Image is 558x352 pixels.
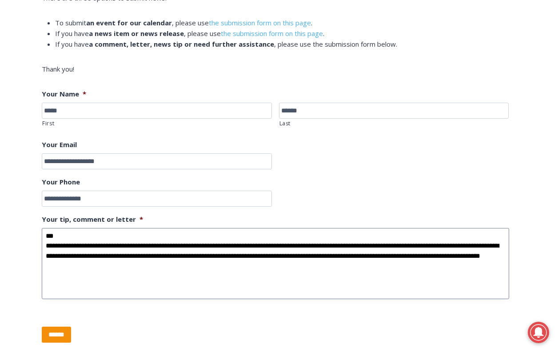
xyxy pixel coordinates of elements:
a: the submission form on this page [209,18,311,27]
label: Your Email [42,140,77,149]
label: Last [279,119,509,128]
label: Your Phone [42,178,80,187]
li: To submit , please use . [55,17,516,28]
strong: an event for our calendar [86,18,172,27]
label: Your tip, comment or letter [42,215,143,224]
div: "The first chef I interviewed talked about coming to [GEOGRAPHIC_DATA] from [GEOGRAPHIC_DATA] in ... [224,0,420,86]
strong: a comment, letter, news tip or need further assistance [89,40,274,48]
a: Intern @ [DOMAIN_NAME] [214,86,430,111]
li: If you have , please use the submission form below. [55,39,516,49]
p: Thank you! [42,64,516,74]
label: First [42,119,272,128]
li: If you have , please use . [55,28,516,39]
a: the submission form on this page [221,29,323,38]
label: Your Name [42,90,86,99]
span: Intern @ [DOMAIN_NAME] [232,88,412,108]
strong: a news item or news release [89,29,184,38]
